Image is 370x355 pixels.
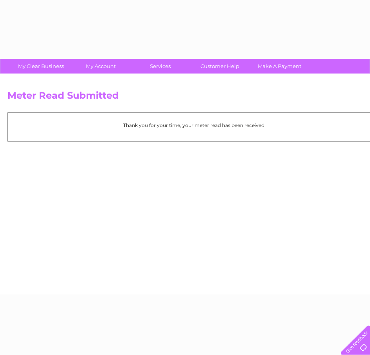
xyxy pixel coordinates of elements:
a: Customer Help [188,59,252,74]
a: Make A Payment [247,59,312,74]
a: Services [128,59,193,74]
a: My Account [68,59,133,74]
a: My Clear Business [9,59,73,74]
